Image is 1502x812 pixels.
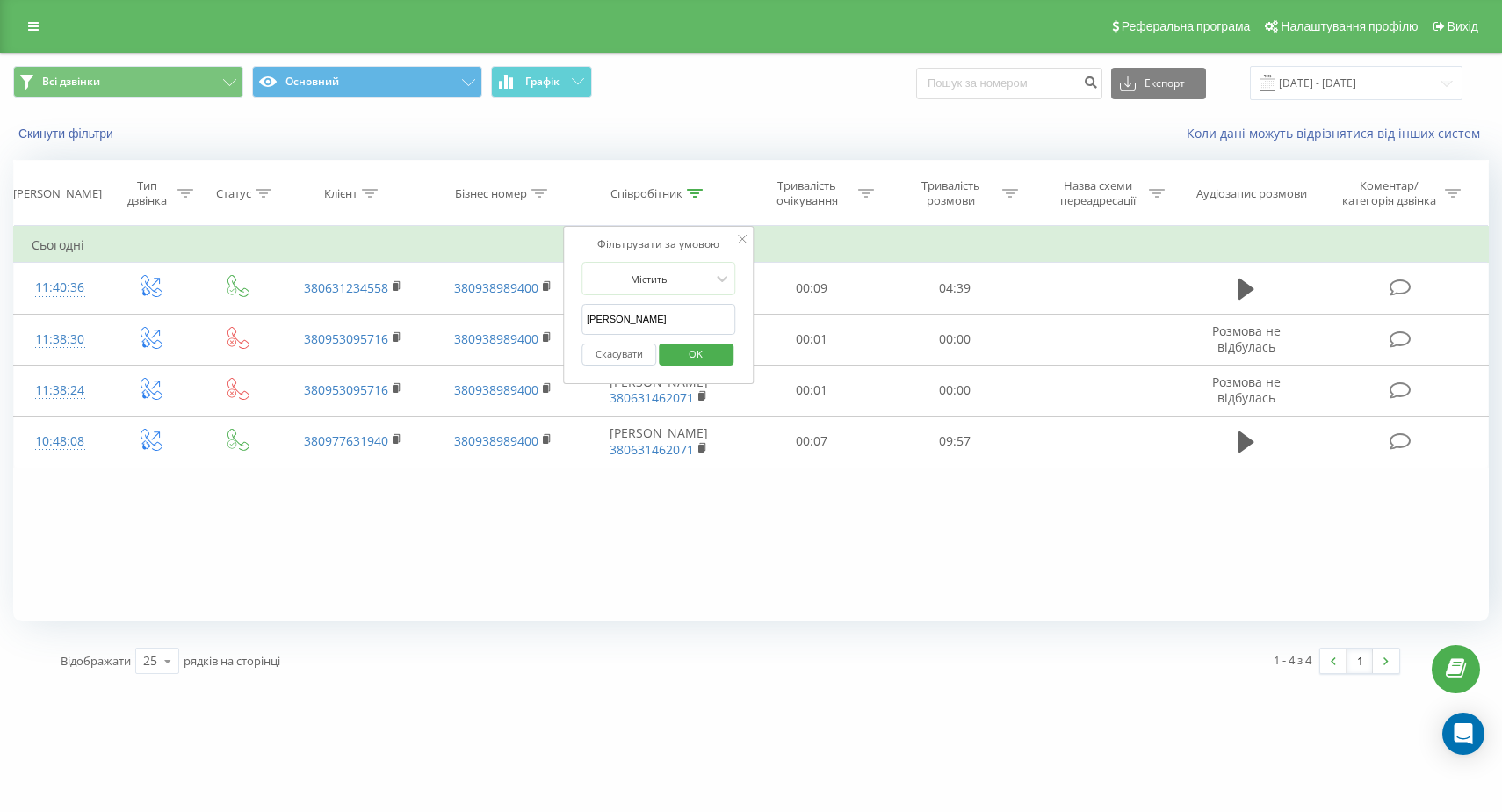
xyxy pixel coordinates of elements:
[1281,19,1418,33] span: Налаштування профілю
[610,186,682,201] div: Співробітник
[1212,373,1281,406] span: Розмова не відбулась
[304,279,388,296] a: 380631234558
[252,66,482,98] button: Основний
[13,186,102,201] div: [PERSON_NAME]
[884,365,1028,416] td: 00:00
[1196,186,1307,201] div: Аудіозапис розмови
[1274,651,1311,669] div: 1 - 4 з 4
[32,323,88,357] div: 11:38:30
[581,344,656,366] button: Скасувати
[671,340,720,367] span: OK
[884,263,1028,314] td: 04:39
[659,344,733,366] button: OK
[491,66,592,98] button: Графік
[32,373,88,408] div: 11:38:24
[578,365,740,416] td: [PERSON_NAME]
[1187,125,1489,141] a: Коли дані можуть відрізнятися вiд інших систем
[760,178,854,208] div: Тривалість очікування
[454,381,538,398] a: 380938989400
[42,75,100,89] span: Всі дзвінки
[904,178,998,208] div: Тривалість розмови
[1051,178,1145,208] div: Назва схеми переадресації
[61,653,131,669] span: Відображати
[304,381,388,398] a: 380953095716
[121,178,173,208] div: Тип дзвінка
[581,236,736,253] div: Фільтрувати за умовою
[324,186,357,201] div: Клієнт
[216,186,251,201] div: Статус
[740,416,884,467] td: 00:07
[1122,19,1251,33] span: Реферальна програма
[740,365,884,416] td: 00:01
[454,279,538,296] a: 380938989400
[32,424,88,459] div: 10:48:08
[455,186,527,201] div: Бізнес номер
[304,432,388,449] a: 380977631940
[454,330,538,347] a: 380938989400
[916,68,1102,99] input: Пошук за номером
[1212,323,1281,355] span: Розмова не відбулась
[143,652,157,670] div: 25
[740,263,884,314] td: 00:09
[454,432,538,449] a: 380938989400
[32,271,88,305] div: 11:40:36
[13,126,122,141] button: Скинути фільтри
[740,314,884,365] td: 00:01
[304,330,388,347] a: 380953095716
[1338,178,1441,208] div: Коментар/категорія дзвінка
[184,653,280,669] span: рядків на сторінці
[578,416,740,467] td: [PERSON_NAME]
[525,76,560,88] span: Графік
[884,416,1028,467] td: 09:57
[581,304,736,335] input: Введіть значення
[13,66,243,98] button: Всі дзвінки
[610,389,694,406] a: 380631462071
[14,228,1489,263] td: Сьогодні
[1111,68,1206,99] button: Експорт
[1442,713,1484,755] div: Open Intercom Messenger
[1448,19,1478,33] span: Вихід
[1347,649,1373,673] a: 1
[884,314,1028,365] td: 00:00
[610,441,694,458] a: 380631462071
